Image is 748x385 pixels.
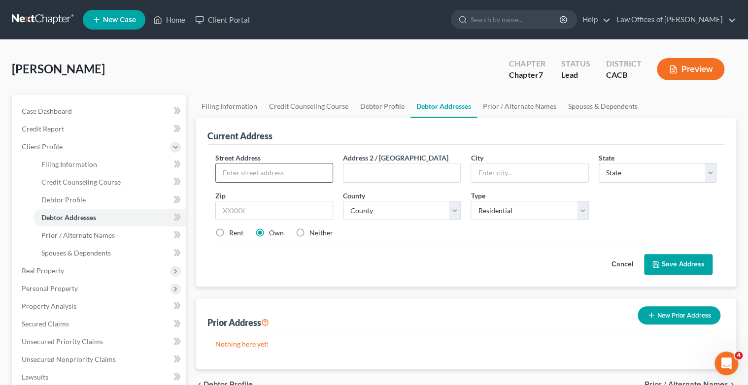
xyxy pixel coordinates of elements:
[644,254,713,275] button: Save Address
[148,11,190,29] a: Home
[471,10,561,29] input: Search by name...
[41,160,97,168] span: Filing Information
[22,107,72,115] span: Case Dashboard
[216,163,333,182] input: Enter street address
[34,226,186,244] a: Prior / Alternate Names
[41,195,86,204] span: Debtor Profile
[34,173,186,191] a: Credit Counseling Course
[471,163,588,182] input: Enter city...
[34,209,186,226] a: Debtor Addresses
[34,156,186,173] a: Filing Information
[196,95,263,118] a: Filing Information
[578,11,611,29] a: Help
[22,266,64,275] span: Real Property
[714,352,738,375] iframe: Intercom live chat
[14,351,186,368] a: Unsecured Nonpriority Claims
[22,302,76,310] span: Property Analysis
[410,95,477,118] a: Debtor Addresses
[599,154,614,162] span: State
[638,306,720,324] button: New Prior Address
[103,16,136,24] span: New Case
[14,297,186,315] a: Property Analysis
[14,102,186,120] a: Case Dashboard
[207,130,272,142] div: Current Address
[263,95,354,118] a: Credit Counseling Course
[538,70,543,79] span: 7
[354,95,410,118] a: Debtor Profile
[561,69,590,81] div: Lead
[215,192,226,200] span: Zip
[14,333,186,351] a: Unsecured Priority Claims
[14,120,186,138] a: Credit Report
[190,11,254,29] a: Client Portal
[735,352,743,359] span: 4
[309,228,333,238] label: Neither
[22,125,64,133] span: Credit Report
[606,58,641,69] div: District
[215,201,333,221] input: XXXXX
[561,58,590,69] div: Status
[207,317,269,328] div: Prior Address
[562,95,644,118] a: Spouses & Dependents
[215,154,261,162] span: Street Address
[509,58,545,69] div: Chapter
[229,228,243,238] label: Rent
[606,69,641,81] div: CACB
[477,95,562,118] a: Prior / Alternate Names
[41,178,121,186] span: Credit Counseling Course
[14,315,186,333] a: Secured Claims
[22,373,48,381] span: Lawsuits
[601,255,644,274] button: Cancel
[22,284,78,292] span: Personal Property
[22,142,63,151] span: Client Profile
[343,192,365,200] span: County
[343,163,460,182] input: --
[215,339,717,349] p: Nothing here yet!
[34,244,186,262] a: Spouses & Dependents
[471,154,483,162] span: City
[343,153,448,163] label: Address 2 / [GEOGRAPHIC_DATA]
[41,231,115,239] span: Prior / Alternate Names
[509,69,545,81] div: Chapter
[269,228,284,238] label: Own
[22,355,116,363] span: Unsecured Nonpriority Claims
[22,337,103,346] span: Unsecured Priority Claims
[34,191,186,209] a: Debtor Profile
[471,191,485,201] label: Type
[22,320,69,328] span: Secured Claims
[41,249,111,257] span: Spouses & Dependents
[612,11,736,29] a: Law Offices of [PERSON_NAME]
[41,213,96,222] span: Debtor Addresses
[12,62,105,76] span: [PERSON_NAME]
[657,58,724,80] button: Preview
